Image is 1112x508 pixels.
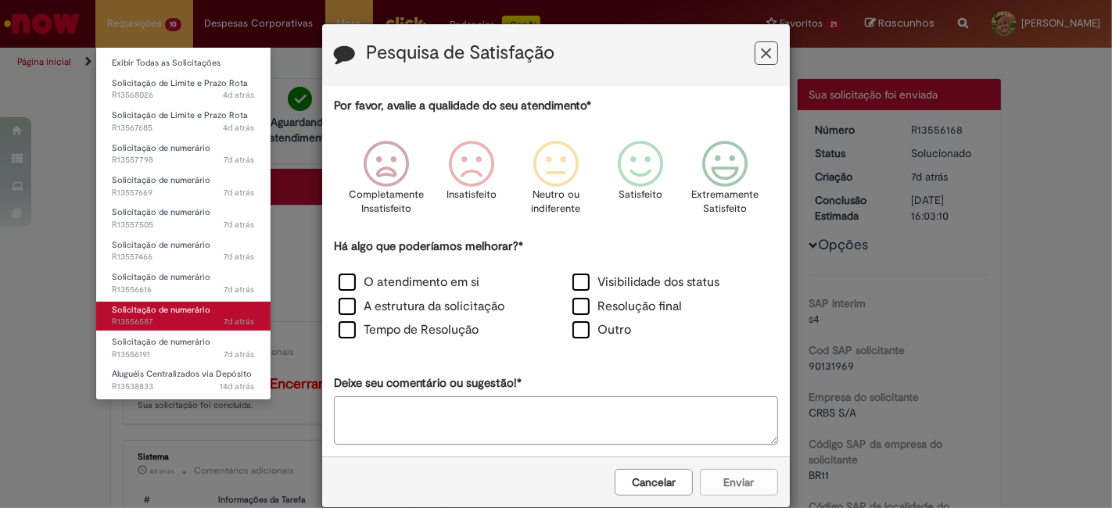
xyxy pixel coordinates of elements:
label: Tempo de Resolução [339,321,479,339]
p: Insatisfeito [447,188,497,202]
span: Solicitação de Limite e Prazo Rota [112,77,248,89]
time: 23/09/2025 08:52:20 [224,219,255,231]
span: 4d atrás [224,89,255,101]
time: 23/09/2025 09:37:00 [224,154,255,166]
a: Aberto R13557505 : Solicitação de numerário [96,204,271,233]
span: R13557669 [112,187,255,199]
time: 25/09/2025 16:12:03 [224,122,255,134]
label: Visibilidade dos status [572,274,719,292]
span: R13568026 [112,89,255,102]
span: Solicitação de numerário [112,239,210,251]
span: Solicitação de Limite e Prazo Rota [112,109,248,121]
span: Solicitação de numerário [112,142,210,154]
a: Aberto R13556587 : Solicitação de numerário [96,302,271,331]
a: Aberto R13538833 : Aluguéis Centralizados via Depósito [96,366,271,395]
span: R13557466 [112,251,255,263]
time: 22/09/2025 17:23:38 [224,316,255,327]
label: Por favor, avalie a qualidade do seu atendimento* [334,98,591,114]
span: 7d atrás [224,154,255,166]
time: 16/09/2025 10:46:52 [221,381,255,392]
a: Aberto R13556616 : Solicitação de numerário [96,269,271,298]
span: Aluguéis Centralizados via Depósito [112,368,252,380]
span: 7d atrás [224,349,255,360]
span: 7d atrás [224,219,255,231]
div: Há algo que poderíamos melhorar?* [334,238,778,344]
span: Solicitação de numerário [112,336,210,348]
span: 14d atrás [221,381,255,392]
time: 23/09/2025 09:19:11 [224,187,255,199]
ul: Requisições [95,47,271,400]
time: 25/09/2025 16:54:31 [224,89,255,101]
span: R13556616 [112,284,255,296]
label: O atendimento em si [339,274,479,292]
a: Aberto R13556191 : Solicitação de numerário [96,334,271,363]
span: 7d atrás [224,284,255,295]
span: R13557505 [112,219,255,231]
label: Outro [572,321,631,339]
a: Aberto R13567685 : Solicitação de Limite e Prazo Rota [96,107,271,136]
label: A estrutura da solicitação [339,298,504,316]
p: Extremamente Satisfeito [691,188,759,216]
span: Solicitação de numerário [112,304,210,316]
div: Neutro ou indiferente [516,129,596,236]
time: 23/09/2025 08:44:58 [224,251,255,263]
span: R13538833 [112,381,255,393]
div: Satisfeito [601,129,680,236]
time: 22/09/2025 16:16:39 [224,349,255,360]
a: Aberto R13557798 : Solicitação de numerário [96,140,271,169]
span: R13557798 [112,154,255,166]
label: Deixe seu comentário ou sugestão!* [334,375,522,392]
span: Solicitação de numerário [112,174,210,186]
label: Pesquisa de Satisfação [366,43,554,63]
div: Insatisfeito [432,129,511,236]
p: Satisfeito [619,188,662,202]
span: 7d atrás [224,251,255,263]
p: Completamente Insatisfeito [350,188,425,216]
div: Completamente Insatisfeito [346,129,426,236]
span: R13556587 [112,316,255,328]
a: Aberto R13568026 : Solicitação de Limite e Prazo Rota [96,75,271,104]
time: 22/09/2025 17:28:21 [224,284,255,295]
a: Exibir Todas as Solicitações [96,55,271,72]
span: Solicitação de numerário [112,271,210,283]
p: Neutro ou indiferente [528,188,584,216]
span: R13567685 [112,122,255,134]
a: Aberto R13557669 : Solicitação de numerário [96,172,271,201]
span: 4d atrás [224,122,255,134]
span: 7d atrás [224,187,255,199]
button: Cancelar [615,469,693,495]
label: Resolução final [572,298,682,316]
span: Solicitação de numerário [112,206,210,218]
div: Extremamente Satisfeito [685,129,765,236]
span: R13556191 [112,349,255,361]
a: Aberto R13557466 : Solicitação de numerário [96,237,271,266]
span: 7d atrás [224,316,255,327]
